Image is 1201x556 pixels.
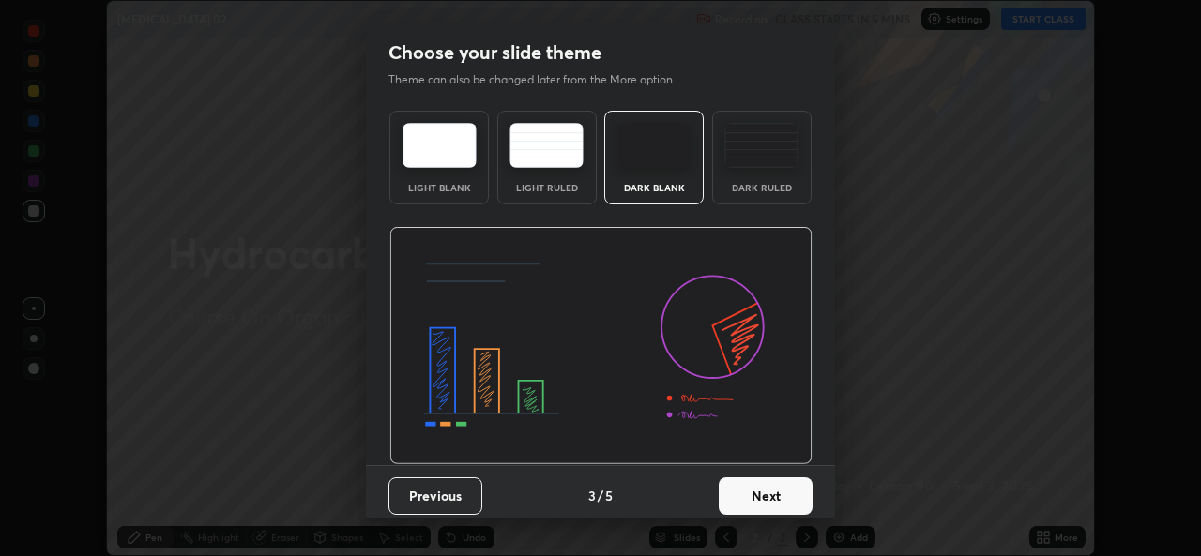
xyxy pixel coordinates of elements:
h4: 5 [605,486,613,505]
h2: Choose your slide theme [388,40,601,65]
button: Previous [388,477,482,515]
h4: / [598,486,603,505]
button: Next [719,477,813,515]
img: lightTheme.e5ed3b09.svg [403,123,477,168]
div: Light Blank [402,183,477,192]
img: darkRuledTheme.de295e13.svg [724,123,798,168]
img: darkTheme.f0cc69e5.svg [617,123,692,168]
div: Light Ruled [509,183,585,192]
img: darkThemeBanner.d06ce4a2.svg [389,227,813,465]
div: Dark Ruled [724,183,799,192]
div: Dark Blank [616,183,692,192]
img: lightRuledTheme.5fabf969.svg [509,123,584,168]
h4: 3 [588,486,596,505]
p: Theme can also be changed later from the More option [388,71,692,88]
